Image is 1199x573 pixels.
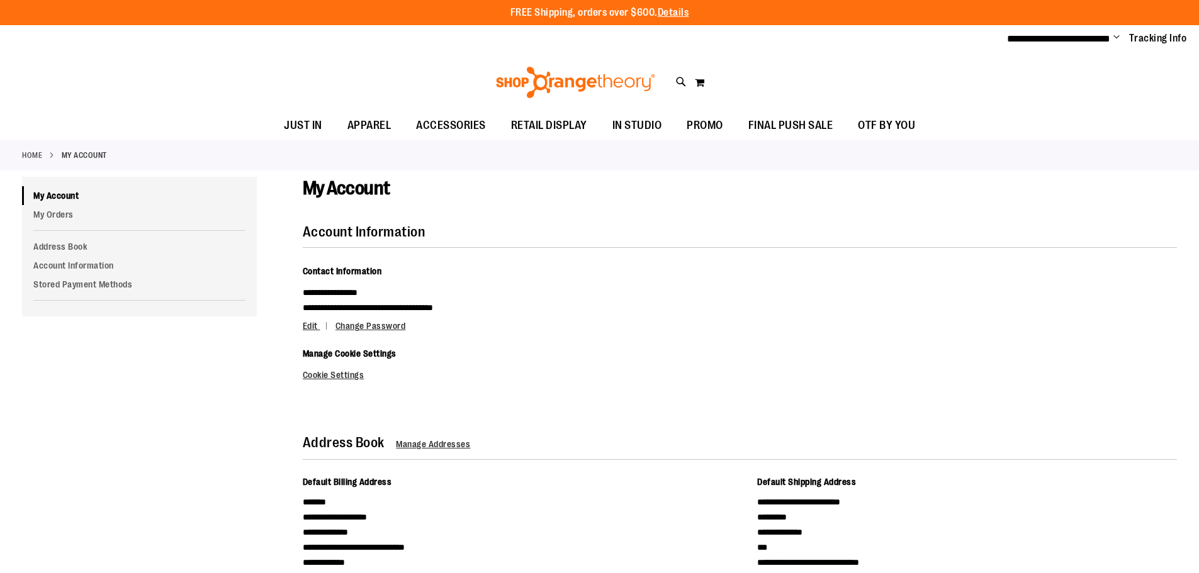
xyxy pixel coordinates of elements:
a: APPAREL [335,111,404,140]
a: My Orders [22,205,257,224]
a: My Account [22,186,257,205]
a: OTF BY YOU [845,111,928,140]
span: Manage Cookie Settings [303,348,397,359]
span: Default Billing Address [303,477,392,487]
a: Change Password [335,321,406,331]
a: Edit [303,321,334,331]
a: IN STUDIO [600,111,675,140]
a: Account Information [22,256,257,275]
strong: Address Book [303,435,385,450]
a: JUST IN [271,111,335,140]
span: JUST IN [284,111,322,140]
a: Stored Payment Methods [22,275,257,294]
span: IN STUDIO [612,111,662,140]
button: Account menu [1113,32,1120,45]
a: PROMO [674,111,736,140]
a: Home [22,150,42,161]
strong: Account Information [303,224,425,240]
span: RETAIL DISPLAY [511,111,587,140]
img: Shop Orangetheory [494,67,657,98]
span: Default Shipping Address [757,477,856,487]
span: FINAL PUSH SALE [748,111,833,140]
span: OTF BY YOU [858,111,915,140]
a: RETAIL DISPLAY [498,111,600,140]
a: Address Book [22,237,257,256]
span: APPAREL [347,111,391,140]
p: FREE Shipping, orders over $600. [510,6,689,20]
span: Edit [303,321,318,331]
span: My Account [303,177,390,199]
span: ACCESSORIES [416,111,486,140]
a: FINAL PUSH SALE [736,111,846,140]
span: PROMO [687,111,723,140]
span: Contact Information [303,266,382,276]
a: Manage Addresses [396,439,470,449]
a: ACCESSORIES [403,111,498,140]
a: Tracking Info [1129,31,1187,45]
strong: My Account [62,150,107,161]
a: Details [658,7,689,18]
a: Cookie Settings [303,370,364,380]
